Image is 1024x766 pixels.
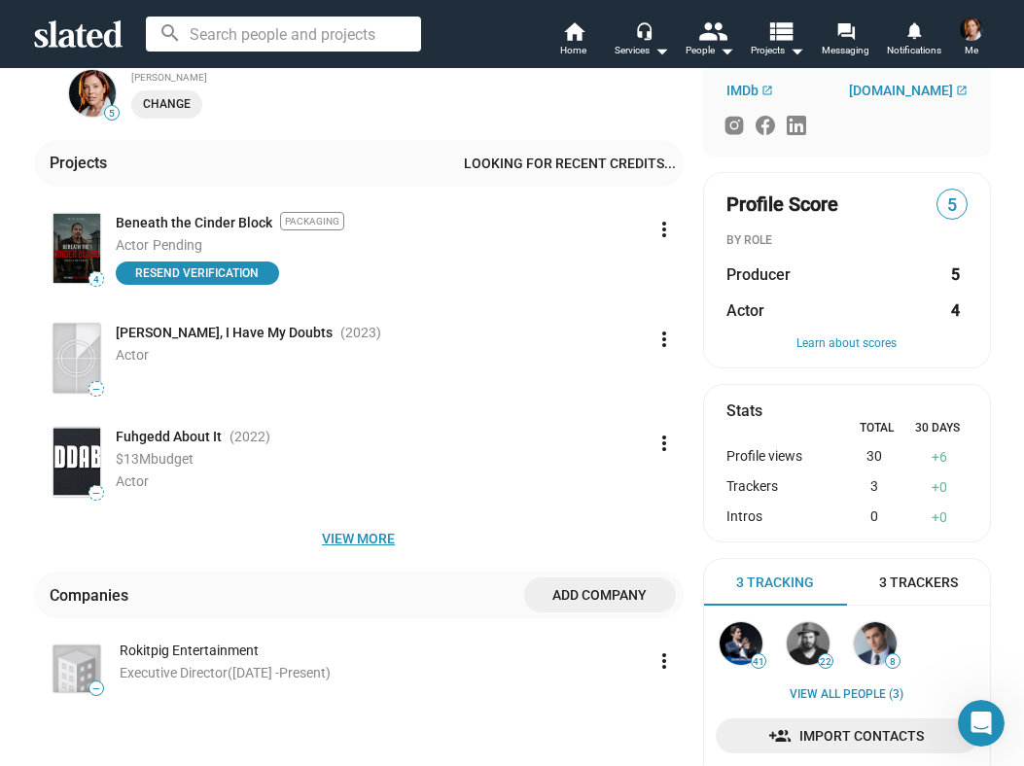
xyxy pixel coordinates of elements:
div: 0 [911,508,967,527]
div: Rokitpig Entertainment [120,642,645,660]
div: 30 [837,448,911,467]
img: John Kyle Sutton [854,622,897,665]
span: 3 Trackers [879,574,958,592]
span: Resend verification [127,263,267,283]
a: Messaging [812,19,880,62]
span: Messaging [822,39,869,62]
span: Pending [153,236,202,255]
div: 0 [911,478,967,497]
span: 4 [89,274,103,286]
mat-icon: more_vert [653,218,676,241]
img: ryan kruger [787,622,830,665]
a: Import Contacts [716,718,978,753]
a: View all People (3) [790,687,903,703]
a: Notifications [880,19,948,62]
mat-icon: view_list [765,17,794,45]
a: Beneath the Cinder Block [116,214,272,232]
span: Actor [116,473,149,489]
span: Me [965,39,978,62]
span: 41 [752,656,765,668]
span: 8 [886,656,900,668]
input: Search people and projects [146,17,421,52]
span: Actor [116,237,149,253]
div: BY ROLE [726,233,968,249]
mat-icon: home [562,19,585,43]
span: Present [279,665,326,680]
div: 3 [837,478,911,497]
span: $13M [116,451,151,467]
img: Poster: Beneath the Cinder Block [53,214,100,283]
button: Projects [744,19,812,62]
mat-icon: arrow_drop_down [785,39,808,62]
mat-icon: people [697,17,725,45]
span: View more [50,521,668,556]
span: Notifications [887,39,941,62]
a: IMDb [726,83,773,98]
div: Projects [50,153,115,173]
mat-icon: more_vert [653,432,676,455]
button: Change [131,90,202,119]
div: Trackers [726,478,837,497]
span: Producer [726,264,791,285]
div: 30 Days [907,421,968,436]
span: (2023 ) [340,324,381,342]
div: Services [615,39,669,62]
div: Looking for recent credits... [464,155,676,173]
img: Stephan Paternot [720,622,762,665]
mat-icon: forum [836,21,855,40]
span: + [932,509,939,525]
img: Rokitpig Entertainment [53,645,100,692]
span: Import Contacts [731,718,963,753]
span: 5 [105,108,119,120]
div: Intros [726,508,837,527]
mat-card-title: Stats [726,400,762,421]
mat-icon: more_vert [653,649,676,673]
span: 5 [937,192,967,219]
strong: 4 [951,300,960,321]
img: undefined [69,70,116,117]
span: Projects [751,39,804,62]
span: Fuhgedd About It [116,428,222,446]
mat-icon: open_in_new [761,85,773,96]
mat-icon: arrow_drop_down [650,39,673,62]
mat-icon: arrow_drop_down [715,39,738,62]
span: [DOMAIN_NAME] [849,83,953,98]
span: 22 [819,656,832,668]
div: People [686,39,734,62]
span: — [89,384,103,395]
button: Resend verification [116,261,279,285]
span: budget [151,451,194,467]
mat-icon: headset_mic [635,21,653,39]
span: 3 Tracking [736,574,814,592]
span: IMDb [726,83,759,98]
mat-icon: more_vert [653,328,676,351]
div: Profile views [726,448,837,467]
span: Add Company [540,577,660,612]
span: Actor [116,347,149,363]
span: ([DATE] - ) [228,665,331,680]
img: Aubrey Trujillo [960,17,983,41]
button: Services [608,19,676,62]
span: [PERSON_NAME], I Have My Doubts [116,324,333,342]
span: — [89,488,103,499]
a: Home [540,19,608,62]
div: [PERSON_NAME] [131,72,684,83]
img: Poster: Jesus, I Have My Doubts [53,324,100,393]
mat-icon: open_in_new [956,85,968,96]
div: Companies [50,585,136,606]
strong: 5 [951,264,960,285]
div: 0 [837,508,911,527]
span: Profile Score [726,191,838,218]
button: Aubrey TrujilloMe [948,14,995,64]
mat-icon: notifications [904,20,923,39]
span: + [932,479,939,495]
span: Change [143,94,191,115]
span: Packaging [280,212,344,230]
span: — [89,683,103,694]
span: + [932,449,939,465]
img: Poster: Fuhgedd About It [53,428,100,497]
div: Total [847,421,907,436]
iframe: Intercom live chat [958,700,1005,747]
span: Executive Director [120,665,228,680]
span: Home [560,39,586,62]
